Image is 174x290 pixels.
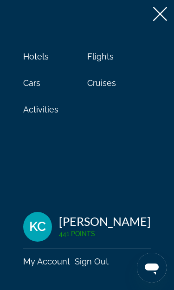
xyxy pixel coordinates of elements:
a: Activities [23,105,58,114]
iframe: Button to launch messaging window [137,253,167,283]
span: KC [29,220,46,234]
a: My Account [23,257,70,266]
a: Cruises [87,78,116,88]
a: Flights [87,52,114,61]
div: [PERSON_NAME] [59,214,151,228]
a: Hotels [23,52,49,61]
a: Cars [23,78,40,88]
button: Sign Out [75,256,109,267]
span: 441 Points [59,230,95,237]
